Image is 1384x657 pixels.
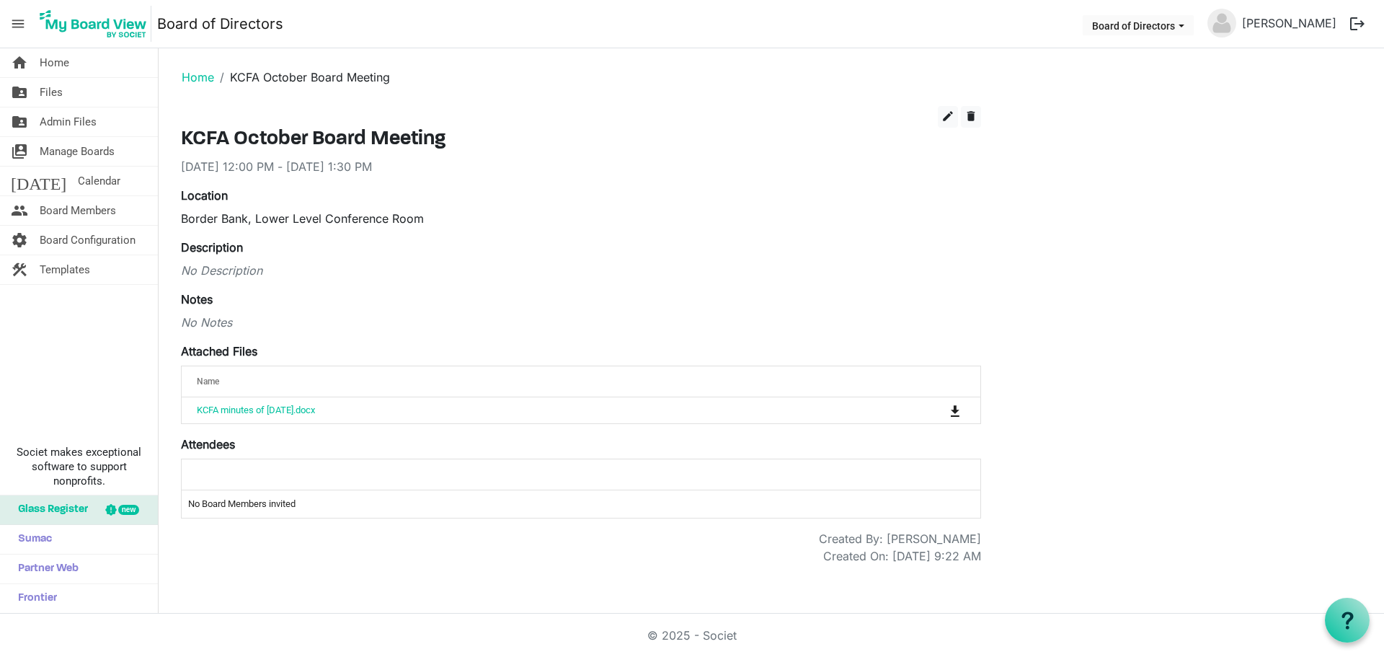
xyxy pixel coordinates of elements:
span: settings [11,226,28,255]
button: delete [961,106,981,128]
div: Created By: [PERSON_NAME] [819,530,981,547]
td: is Command column column header [890,397,980,423]
a: KCFA minutes of [DATE].docx [197,405,315,415]
span: Glass Register [11,495,88,524]
a: My Board View Logo [35,6,157,42]
span: Board Configuration [40,226,136,255]
span: switch_account [11,137,28,166]
label: Notes [181,291,213,308]
span: people [11,196,28,225]
img: My Board View Logo [35,6,151,42]
span: edit [941,110,954,123]
span: folder_shared [11,107,28,136]
label: Attendees [181,436,235,453]
span: Admin Files [40,107,97,136]
span: home [11,48,28,77]
span: delete [964,110,977,123]
img: no-profile-picture.svg [1207,9,1236,38]
h3: KCFA October Board Meeting [181,128,981,152]
div: Created On: [DATE] 9:22 AM [823,547,981,565]
div: new [118,505,139,515]
div: No Notes [181,314,981,331]
span: Name [197,376,219,387]
span: [DATE] [11,167,66,195]
td: No Board Members invited [182,490,980,518]
div: No Description [181,262,981,279]
span: folder_shared [11,78,28,107]
a: Home [182,70,214,84]
a: © 2025 - Societ [647,628,737,643]
label: Location [181,187,228,204]
span: Calendar [78,167,120,195]
button: Download [945,400,965,420]
label: Attached Files [181,343,257,360]
span: construction [11,255,28,284]
span: Templates [40,255,90,284]
label: Description [181,239,243,256]
span: Frontier [11,584,57,613]
li: KCFA October Board Meeting [214,69,390,86]
div: [DATE] 12:00 PM - [DATE] 1:30 PM [181,158,981,175]
div: Border Bank, Lower Level Conference Room [181,210,981,227]
span: Board Members [40,196,116,225]
td: KCFA minutes of Sept 17 2025.docx is template cell column header Name [182,397,890,423]
span: Sumac [11,525,52,554]
button: logout [1342,9,1372,39]
span: menu [4,10,32,38]
button: edit [938,106,958,128]
a: Board of Directors [157,9,283,38]
button: Board of Directors dropdownbutton [1083,15,1194,35]
span: Partner Web [11,555,79,583]
span: Home [40,48,69,77]
span: Manage Boards [40,137,115,166]
a: [PERSON_NAME] [1236,9,1342,38]
span: Files [40,78,63,107]
span: Societ makes exceptional software to support nonprofits. [6,445,151,488]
